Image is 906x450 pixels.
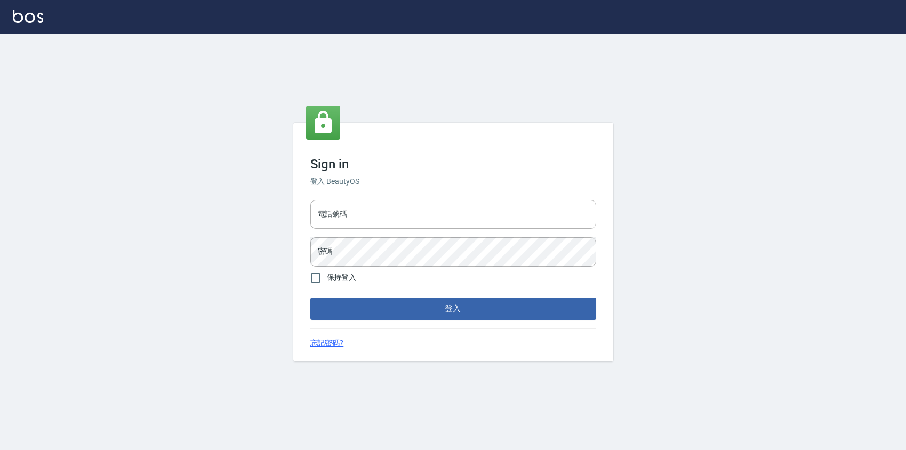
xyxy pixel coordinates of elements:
a: 忘記密碼? [310,337,344,349]
span: 保持登入 [327,272,357,283]
button: 登入 [310,298,596,320]
h6: 登入 BeautyOS [310,176,596,187]
h3: Sign in [310,157,596,172]
img: Logo [13,10,43,23]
